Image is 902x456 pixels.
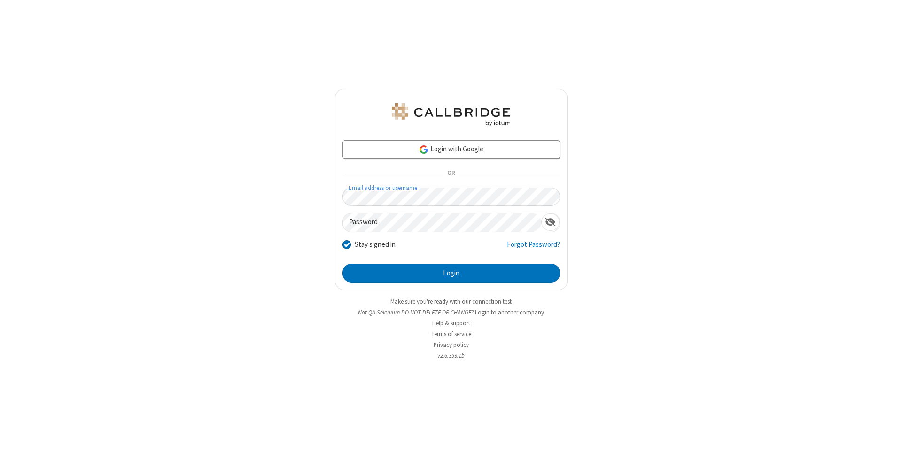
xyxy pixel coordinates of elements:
input: Email address or username [342,188,560,206]
a: Make sure you're ready with our connection test [390,298,512,306]
img: QA Selenium DO NOT DELETE OR CHANGE [390,103,512,126]
li: Not QA Selenium DO NOT DELETE OR CHANGE? [335,308,568,317]
label: Stay signed in [355,239,396,250]
button: Login to another company [475,308,544,317]
a: Help & support [432,319,470,327]
span: OR [443,167,459,180]
div: Show password [541,213,560,231]
img: google-icon.png [419,144,429,155]
a: Privacy policy [434,341,469,349]
button: Login [342,264,560,283]
a: Login with Google [342,140,560,159]
a: Forgot Password? [507,239,560,257]
a: Terms of service [431,330,471,338]
li: v2.6.353.1b [335,351,568,360]
input: Password [343,213,541,232]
